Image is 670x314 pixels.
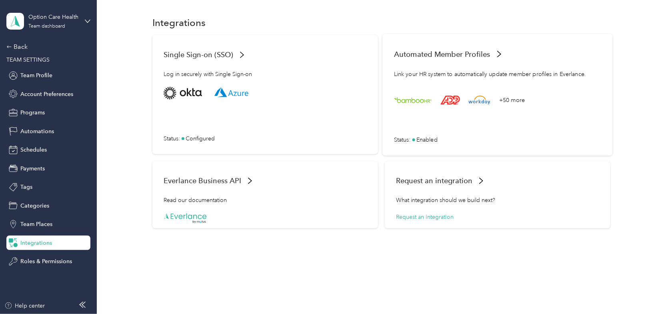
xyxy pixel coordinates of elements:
[20,71,52,80] span: Team Profile
[396,176,472,185] span: Request an integration
[20,127,54,136] span: Automations
[28,24,65,29] div: Team dashboard
[164,70,367,87] div: Log in securely with Single Sign-on
[6,42,86,52] div: Back
[20,220,52,228] span: Team Places
[394,50,490,58] span: Automated Member Profiles
[20,239,52,247] span: Integrations
[20,146,47,154] span: Schedules
[20,183,32,191] span: Tags
[20,202,49,210] span: Categories
[186,134,215,143] span: Configured
[20,90,73,98] span: Account Preferences
[164,50,233,59] span: Single Sign-on (SSO)
[152,18,206,27] h1: Integrations
[4,302,45,310] button: Help center
[164,196,367,213] div: Read our documentation
[20,108,45,117] span: Programs
[20,257,72,266] span: Roles & Permissions
[394,70,601,87] div: Link your HR system to automatically update member profiles in Everlance.
[625,269,670,314] iframe: Everlance-gr Chat Button Frame
[499,96,525,104] div: +50 more
[394,135,411,144] span: Status :
[164,134,180,143] span: Status :
[396,196,599,213] div: What integration should we build next?
[164,176,241,185] span: Everlance Business API
[416,135,438,144] span: Enabled
[6,56,50,63] span: TEAM SETTINGS
[20,164,45,173] span: Payments
[28,13,78,21] div: Option Care Health
[396,213,599,221] div: Request an integration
